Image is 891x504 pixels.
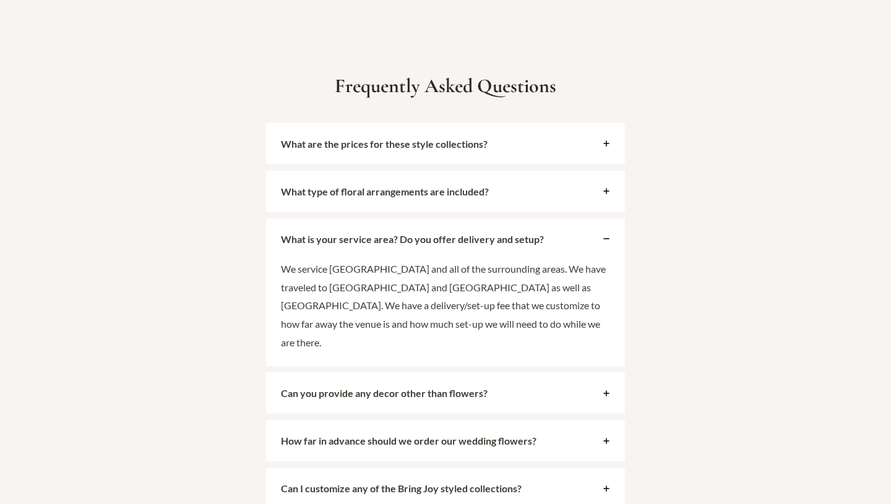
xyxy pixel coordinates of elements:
strong: What is your service area? Do you offer delivery and setup? [281,233,544,245]
p: We service [GEOGRAPHIC_DATA] and all of the surrounding areas. We have traveled to [GEOGRAPHIC_DA... [281,260,610,352]
h2: Frequently Asked Questions [89,74,802,98]
strong: How far in advance should we order our wedding flowers? [281,435,536,446]
strong: What are the prices for these style collections? [281,138,488,150]
strong: Can I customize any of the Bring Joy styled collections? [281,482,522,494]
strong: Can you provide any decor other than flowers? [281,387,488,399]
strong: What type of floral arrangements are included? [281,186,489,197]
